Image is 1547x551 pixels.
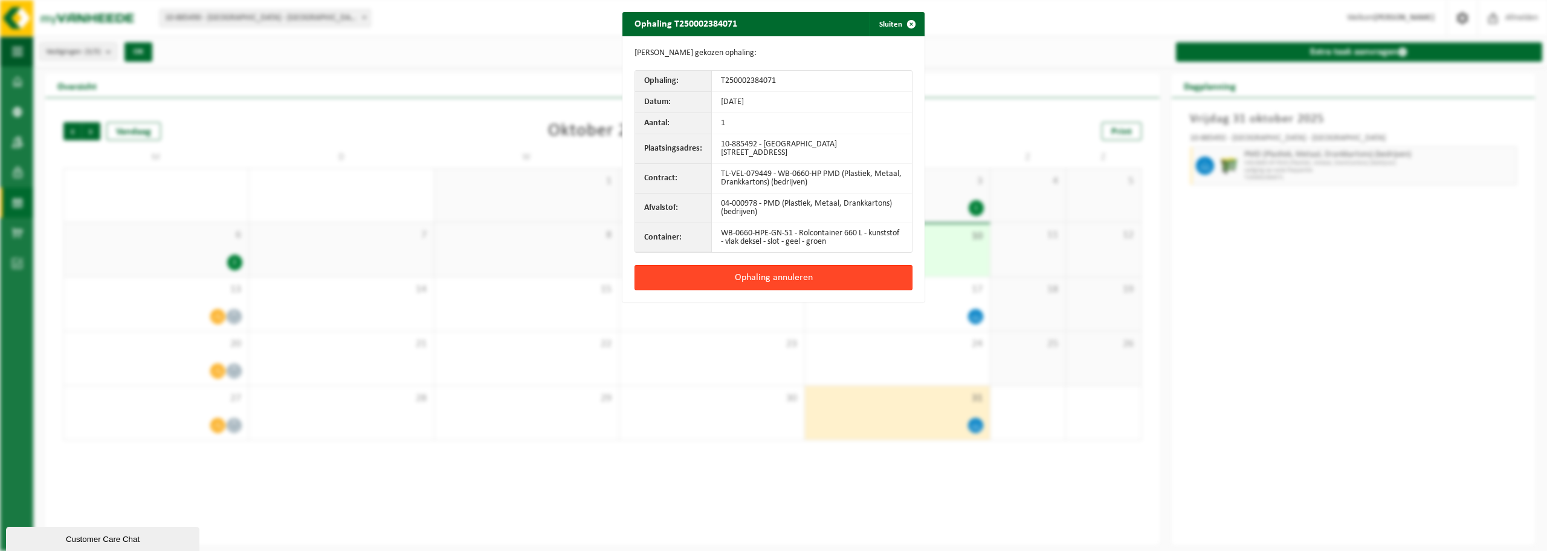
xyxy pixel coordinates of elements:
th: Aantal: [635,113,712,134]
td: TL-VEL-079449 - WB-0660-HP PMD (Plastiek, Metaal, Drankkartons) (bedrijven) [712,164,912,194]
th: Ophaling: [635,71,712,92]
th: Datum: [635,92,712,113]
td: WB-0660-HPE-GN-51 - Rolcontainer 660 L - kunststof - vlak deksel - slot - geel - groen [712,223,912,252]
iframe: chat widget [6,524,202,551]
button: Ophaling annuleren [635,265,912,290]
th: Afvalstof: [635,194,712,223]
th: Container: [635,223,712,252]
td: T250002384071 [712,71,912,92]
td: 04-000978 - PMD (Plastiek, Metaal, Drankkartons) (bedrijven) [712,194,912,223]
td: 10-885492 - [GEOGRAPHIC_DATA][STREET_ADDRESS] [712,134,912,164]
p: [PERSON_NAME] gekozen ophaling: [635,48,912,58]
td: 1 [712,113,912,134]
h2: Ophaling T250002384071 [622,12,749,35]
button: Sluiten [870,12,923,36]
th: Plaatsingsadres: [635,134,712,164]
th: Contract: [635,164,712,194]
td: [DATE] [712,92,912,113]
